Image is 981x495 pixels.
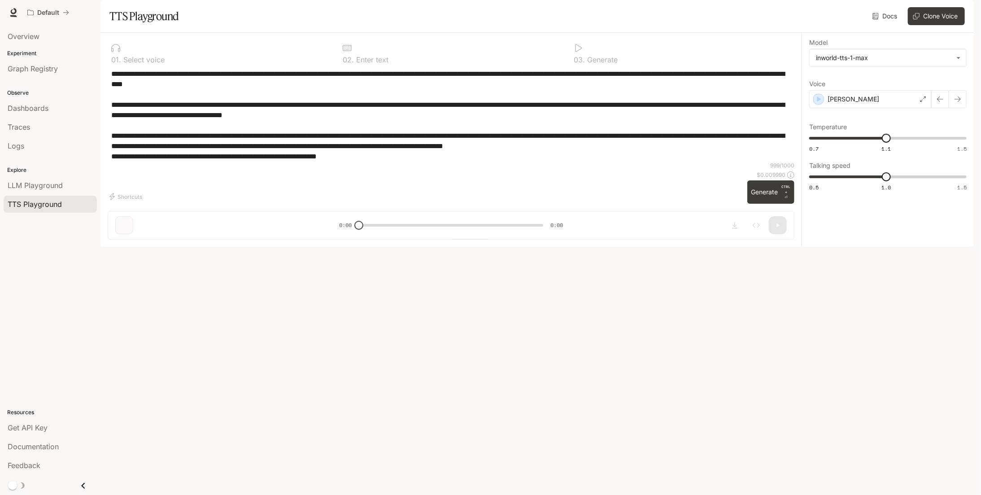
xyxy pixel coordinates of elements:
[871,7,901,25] a: Docs
[828,95,879,104] p: [PERSON_NAME]
[585,56,618,63] p: Generate
[108,189,146,204] button: Shortcuts
[881,184,891,191] span: 1.0
[354,56,388,63] p: Enter text
[111,56,121,63] p: 0 1 .
[809,39,828,46] p: Model
[747,180,795,204] button: GenerateCTRL +⏎
[809,124,847,130] p: Temperature
[23,4,73,22] button: All workspaces
[908,7,965,25] button: Clone Voice
[816,53,952,62] div: inworld-tts-1-max
[809,184,819,191] span: 0.5
[781,184,791,200] p: ⏎
[809,81,825,87] p: Voice
[957,145,967,153] span: 1.5
[781,184,791,195] p: CTRL +
[810,49,966,66] div: inworld-tts-1-max
[809,145,819,153] span: 0.7
[881,145,891,153] span: 1.1
[957,184,967,191] span: 1.5
[109,7,179,25] h1: TTS Playground
[343,56,354,63] p: 0 2 .
[37,9,59,17] p: Default
[809,162,850,169] p: Talking speed
[574,56,585,63] p: 0 3 .
[121,56,165,63] p: Select voice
